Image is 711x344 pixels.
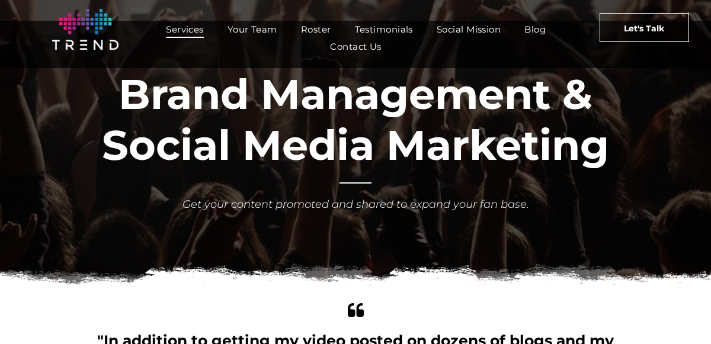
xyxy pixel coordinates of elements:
a: Testimonials [343,21,425,38]
img: logo [52,9,118,50]
a: Roster [289,21,343,38]
a: Social Mission [425,21,513,38]
a: Let's Talk [600,13,689,42]
a: Your Team [216,21,289,38]
span: Services [166,21,204,38]
div: Get your content promoted and shared to expand your fan base. [181,197,530,213]
span: Let's Talk [624,14,664,43]
font: Brand Management & Social Media Marketing [102,69,609,171]
iframe: Chat Widget [498,207,711,344]
a: Contact Us [318,38,393,55]
a: Services [154,21,216,38]
a: Blog [513,21,558,38]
